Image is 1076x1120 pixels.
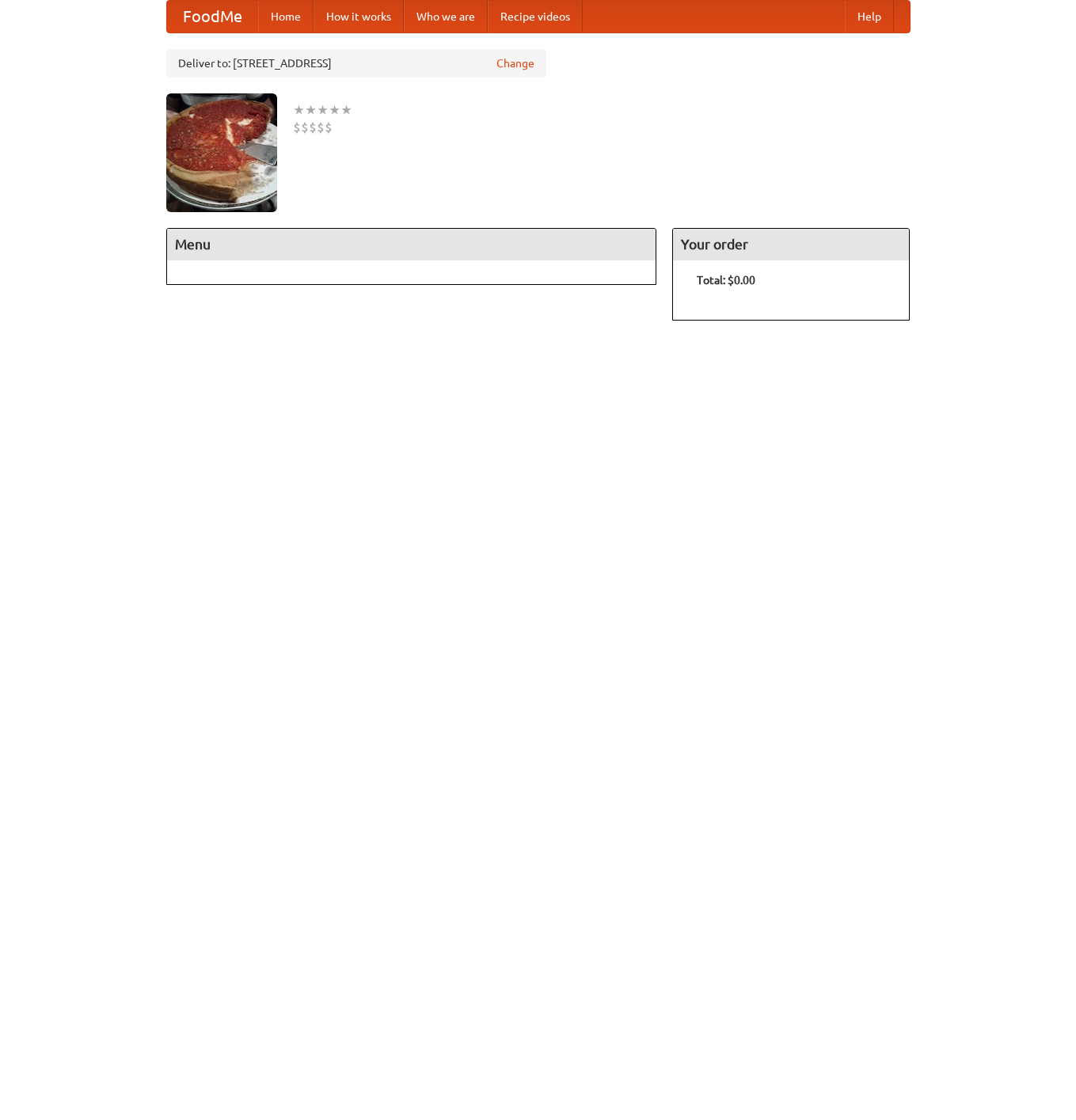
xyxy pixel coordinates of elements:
a: FoodMe [167,1,258,32]
li: $ [325,119,333,136]
li: $ [317,119,325,136]
img: angular.jpg [166,93,277,212]
a: How it works [314,1,404,32]
a: Who we are [404,1,488,32]
li: ★ [293,101,305,119]
b: Total: $0.00 [697,274,755,287]
li: ★ [317,101,329,119]
li: ★ [329,101,340,119]
a: Help [845,1,894,32]
li: ★ [340,101,352,119]
a: Home [258,1,314,32]
a: Change [496,55,534,71]
li: ★ [305,101,317,119]
li: $ [293,119,301,136]
div: Deliver to: [STREET_ADDRESS] [166,49,546,78]
h4: Menu [167,229,656,260]
li: $ [309,119,317,136]
a: Recipe videos [488,1,583,32]
h4: Your order [673,229,909,260]
li: $ [301,119,309,136]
